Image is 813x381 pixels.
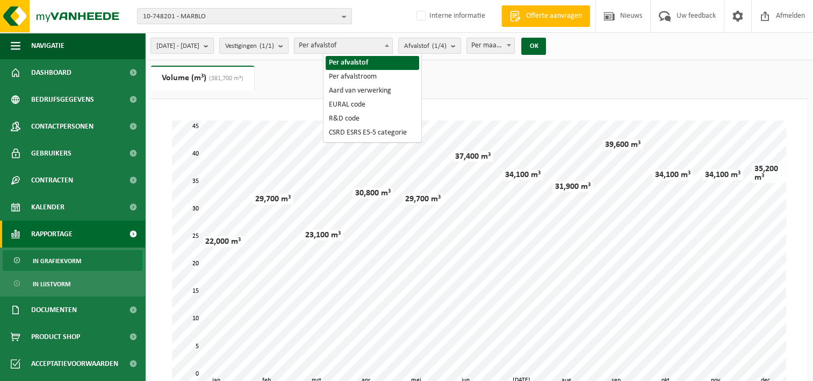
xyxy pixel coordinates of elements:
span: In lijstvorm [33,274,70,294]
div: 22,000 m³ [203,236,243,247]
button: Afvalstof(1/4) [398,38,461,54]
div: 34,100 m³ [652,170,693,180]
span: Contactpersonen [31,113,93,140]
span: [DATE] - [DATE] [156,38,199,54]
li: Per afvalstof [326,56,419,70]
span: Bedrijfsgegevens [31,86,94,113]
button: Vestigingen(1/1) [219,38,289,54]
a: Offerte aanvragen [501,5,590,27]
span: Per afvalstof [294,38,392,53]
div: 39,600 m³ [602,139,643,150]
span: Navigatie [31,32,64,59]
span: Per afvalstof [294,38,393,54]
span: Kalender [31,194,64,221]
button: 10-748201 - MARBLO [137,8,352,24]
label: Interne informatie [414,8,485,24]
div: 37,400 m³ [452,151,493,162]
div: 35,200 m³ [752,164,786,183]
span: Offerte aanvragen [523,11,585,22]
span: Rapportage [31,221,73,248]
count: (1/4) [432,43,447,50]
div: 29,700 m³ [253,194,293,204]
span: Contracten [31,167,73,194]
li: EURAL code [326,98,419,112]
span: In grafiekvorm [33,251,81,271]
div: 29,700 m³ [402,194,443,204]
li: Aard van verwerking [326,84,419,98]
button: OK [521,38,546,55]
a: Volume (m³) [151,66,254,90]
span: 10-748201 - MARBLO [143,9,337,25]
div: 23,100 m³ [303,230,343,241]
li: R&D code [326,112,419,126]
span: Acceptatievoorwaarden [31,350,118,377]
div: 30,800 m³ [352,188,393,199]
div: 34,100 m³ [502,170,543,180]
span: Per maand [467,38,515,53]
span: (381,700 m³) [206,75,243,82]
div: 34,100 m³ [702,170,743,180]
button: [DATE] - [DATE] [150,38,214,54]
a: In grafiekvorm [3,250,142,271]
li: Per afvalstroom [326,70,419,84]
span: Vestigingen [225,38,274,54]
span: Gebruikers [31,140,71,167]
span: Documenten [31,297,77,323]
span: Afvalstof [404,38,447,54]
span: Dashboard [31,59,71,86]
div: 31,900 m³ [552,181,593,192]
li: CSRD ESRS E5-5 categorie [326,126,419,140]
a: In lijstvorm [3,273,142,294]
span: Product Shop [31,323,80,350]
count: (1/1) [260,43,274,50]
span: Per maand [466,38,515,54]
